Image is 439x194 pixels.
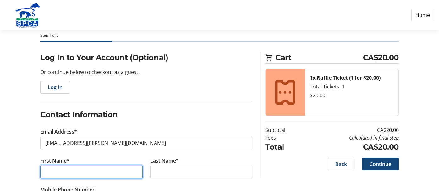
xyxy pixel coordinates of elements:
[335,160,347,168] span: Back
[328,158,354,170] button: Back
[411,9,434,21] a: Home
[265,141,304,153] td: Total
[265,126,304,134] td: Subtotal
[40,52,252,63] h2: Log In to Your Account (Optional)
[304,126,398,134] td: CA$20.00
[310,74,381,81] strong: 1x Raffle Ticket (1 for $20.00)
[362,158,399,170] button: Continue
[48,83,63,91] span: Log In
[304,141,398,153] td: CA$20.00
[40,128,77,135] label: Email Address*
[40,186,95,193] label: Mobile Phone Number
[40,68,252,76] p: Or continue below to checkout as a guest.
[40,81,70,94] button: Log In
[150,157,179,164] label: Last Name*
[310,83,393,90] div: Total Tickets: 1
[5,3,50,28] img: Alberta SPCA's Logo
[265,134,304,141] td: Fees
[40,32,398,38] div: Step 1 of 5
[40,157,69,164] label: First Name*
[275,52,363,63] span: Cart
[310,92,393,99] div: $20.00
[304,134,398,141] td: Calculated in final step
[363,52,399,63] span: CA$20.00
[370,160,391,168] span: Continue
[40,109,252,120] h2: Contact Information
